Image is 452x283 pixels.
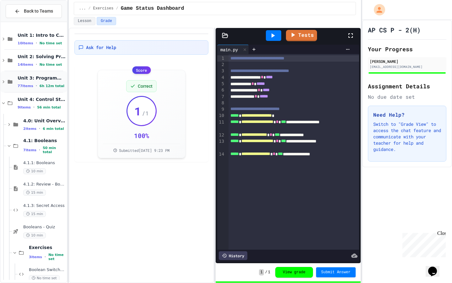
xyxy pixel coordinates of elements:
[217,75,225,81] div: 4
[40,41,62,45] span: No time set
[18,54,66,59] span: Unit 2: Solving Problems in Computer Science
[138,83,153,89] span: Correct
[219,251,247,260] div: History
[97,17,116,25] button: Grade
[23,190,46,196] span: 15 min
[6,4,62,18] button: Back to Teams
[88,6,90,11] span: /
[23,127,36,131] span: 2 items
[23,182,66,187] span: 4.1.2: Review - Booleans
[275,267,313,278] button: View grade
[217,87,225,93] div: 6
[18,105,31,109] span: 9 items
[18,97,66,102] span: Unit 4: Control Structures
[29,275,60,281] span: No time set
[400,230,446,257] iframe: chat widget
[370,58,444,64] div: [PERSON_NAME]
[132,66,151,74] div: Score
[48,253,66,261] span: No time set
[3,3,43,40] div: Chat with us now!Close
[33,105,35,110] span: •
[368,82,446,91] h2: Assignment Details
[217,62,225,68] div: 2
[217,81,225,87] div: 5
[119,148,169,153] span: Submitted [DATE] 9:23 PM
[217,119,225,132] div: 11
[368,45,446,53] h2: Your Progress
[39,147,40,153] span: •
[23,232,46,238] span: 10 min
[29,255,42,259] span: 3 items
[368,25,421,34] h1: AP CS P - 2(H)
[23,168,46,174] span: 10 min
[74,17,95,25] button: Lesson
[373,111,441,119] h3: Need Help?
[45,254,46,259] span: •
[217,46,241,53] div: main.py
[36,41,37,46] span: •
[368,93,446,101] div: No due date set
[217,55,225,62] div: 1
[426,258,446,277] iframe: chat widget
[43,127,64,131] span: 6 min total
[142,109,149,118] span: / 1
[37,105,61,109] span: 56 min total
[36,62,37,67] span: •
[217,106,225,113] div: 9
[321,270,351,275] span: Submit Answer
[79,6,86,11] span: ...
[134,131,149,140] div: 100 %
[373,121,441,153] p: Switch to "Grade View" to access the chat feature and communicate with your teacher for help and ...
[217,100,225,106] div: 8
[40,84,64,88] span: 6h 12m total
[29,267,66,273] span: Boolean Switch Fix
[24,8,53,14] span: Back to Teams
[217,132,225,138] div: 12
[39,126,40,131] span: •
[367,3,387,17] div: My Account
[23,138,66,143] span: 4.1: Booleans
[23,148,36,152] span: 7 items
[23,225,66,230] span: Booleans - Quiz
[316,267,356,277] button: Submit Answer
[40,63,62,67] span: No time set
[29,245,66,250] span: Exercises
[86,44,116,51] span: Ask for Help
[18,41,33,45] span: 10 items
[23,118,66,124] span: 4.0: Unit Overview
[18,32,66,38] span: Unit 1: Intro to Computer Science
[23,160,66,166] span: 4.1.1: Booleans
[217,45,249,54] div: main.py
[93,6,114,11] span: Exercises
[18,63,33,67] span: 14 items
[217,68,225,74] div: 3
[217,94,225,100] div: 7
[116,6,118,11] span: /
[18,84,33,88] span: 77 items
[23,211,46,217] span: 15 min
[18,75,66,81] span: Unit 3: Programming with Python
[217,113,225,119] div: 10
[43,146,66,154] span: 50 min total
[217,151,225,158] div: 14
[121,5,184,12] span: Game Status Dashboard
[268,270,270,275] span: 1
[134,105,141,117] span: 1
[265,270,267,275] span: /
[23,203,66,208] span: 4.1.3: Secret Access
[286,30,317,41] a: Tests
[370,64,444,69] div: [EMAIL_ADDRESS][DOMAIN_NAME]
[36,83,37,88] span: •
[217,138,225,151] div: 13
[259,269,264,275] span: 1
